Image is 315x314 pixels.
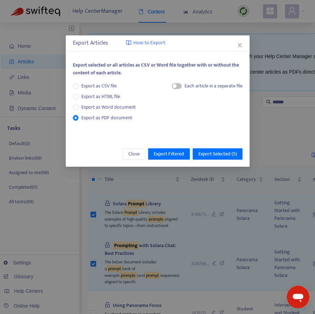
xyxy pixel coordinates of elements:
[287,286,309,308] iframe: Button to launch messaging window
[81,114,132,122] span: Export as PDF document
[78,93,123,101] span: Export as HTML file
[185,82,243,90] div: Each article in a separate file
[237,42,243,48] span: close
[126,39,165,47] a: How to Export
[193,148,243,160] button: Export Selected (5)
[133,39,165,47] span: How to Export
[128,150,140,158] span: Close
[73,39,243,47] div: Export Articles
[198,150,237,158] span: Export Selected ( 5 )
[154,150,184,158] span: Export Filtered
[78,103,139,111] span: Export as Word document
[236,41,244,49] button: Close
[126,40,132,46] img: image-link
[148,148,190,160] button: Export Filtered
[73,61,239,77] span: Export selected or all articles as CSV or Word file together with or without the content of each ...
[78,82,119,90] span: Export as CSV file
[123,148,145,160] button: Close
